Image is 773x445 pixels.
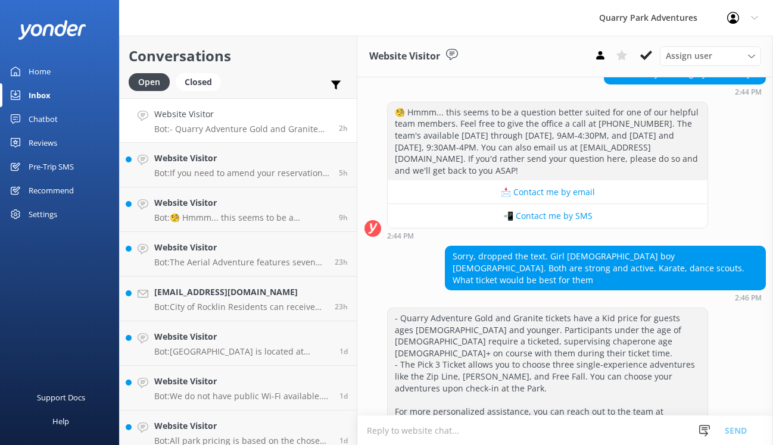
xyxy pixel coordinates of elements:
[176,75,227,88] a: Closed
[369,49,440,64] h3: Website Visitor
[339,391,348,401] span: Aug 31 2025 03:46pm (UTC -07:00) America/Tijuana
[339,123,348,133] span: Sep 01 2025 02:46pm (UTC -07:00) America/Tijuana
[339,212,348,223] span: Sep 01 2025 07:28am (UTC -07:00) America/Tijuana
[388,308,707,433] div: - Quarry Adventure Gold and Granite tickets have a Kid price for guests ages [DEMOGRAPHIC_DATA] a...
[120,187,357,232] a: Website VisitorBot:🧐 Hmmm... this seems to be a question better suited for one of our helpful tea...
[154,375,331,388] h4: Website Visitor
[154,286,326,299] h4: [EMAIL_ADDRESS][DOMAIN_NAME]
[666,49,712,62] span: Assign user
[120,277,357,321] a: [EMAIL_ADDRESS][DOMAIN_NAME]Bot:City of Rocklin Residents can receive 25% OFF all tickets and bir...
[29,59,51,83] div: Home
[154,391,331,402] p: Bot: We do not have public Wi-Fi available. Internet packages may be available for select groups ...
[445,246,765,290] div: Sorry, dropped the text. Girl [DEMOGRAPHIC_DATA] boy [DEMOGRAPHIC_DATA]. Both are strong and acti...
[29,107,58,131] div: Chatbot
[660,46,761,65] div: Assign User
[387,231,708,240] div: Sep 01 2025 02:44pm (UTC -07:00) America/Tijuana
[445,293,766,302] div: Sep 01 2025 02:46pm (UTC -07:00) America/Tijuana
[129,73,170,91] div: Open
[154,212,330,223] p: Bot: 🧐 Hmmm... this seems to be a question better suited for one of our helpful team members. Fee...
[339,346,348,356] span: Aug 31 2025 04:53pm (UTC -07:00) America/Tijuana
[176,73,221,91] div: Closed
[52,409,69,433] div: Help
[120,98,357,143] a: Website VisitorBot:- Quarry Adventure Gold and Granite tickets have a Kid price for guests ages [...
[388,180,707,204] button: 📩 Contact me by email
[154,302,326,312] p: Bot: City of Rocklin Residents can receive 25% OFF all tickets and birthday party bookings. Use t...
[154,330,331,343] h4: Website Visitor
[29,83,51,107] div: Inbox
[120,366,357,410] a: Website VisitorBot:We do not have public Wi-Fi available. Internet packages may be available for ...
[154,257,326,268] p: Bot: The Aerial Adventure features seven different routes with a total of 60 elements, each uniqu...
[129,75,176,88] a: Open
[388,204,707,228] button: 📲 Contact me by SMS
[120,321,357,366] a: Website VisitorBot:[GEOGRAPHIC_DATA] is located at [STREET_ADDRESS].1d
[154,108,330,121] h4: Website Visitor
[120,143,357,187] a: Website VisitorBot:If you need to amend your reservation, please contact the Quarry Park team at ...
[387,233,414,240] strong: 2:44 PM
[154,152,330,165] h4: Website Visitor
[154,346,331,357] p: Bot: [GEOGRAPHIC_DATA] is located at [STREET_ADDRESS].
[154,419,331,433] h4: Website Visitor
[29,155,74,178] div: Pre-Trip SMS
[37,386,85,409] div: Support Docs
[735,89,762,96] strong: 2:44 PM
[339,168,348,178] span: Sep 01 2025 11:24am (UTC -07:00) America/Tijuana
[154,168,330,178] p: Bot: If you need to amend your reservation, please contact the Quarry Park team at [PHONE_NUMBER]...
[335,257,348,267] span: Aug 31 2025 05:36pm (UTC -07:00) America/Tijuana
[154,241,326,254] h4: Website Visitor
[29,202,57,226] div: Settings
[120,232,357,277] a: Website VisitorBot:The Aerial Adventure features seven different routes with a total of 60 elemen...
[129,45,348,67] h2: Conversations
[18,20,86,40] img: yonder-white-logo.png
[29,178,74,202] div: Recommend
[388,102,707,181] div: 🧐 Hmmm... this seems to be a question better suited for one of our helpful team members. Feel fre...
[335,302,348,312] span: Aug 31 2025 05:30pm (UTC -07:00) America/Tijuana
[154,196,330,209] h4: Website Visitor
[154,124,330,134] p: Bot: - Quarry Adventure Gold and Granite tickets have a Kid price for guests ages [DEMOGRAPHIC_DA...
[735,294,762,302] strong: 2:46 PM
[604,87,766,96] div: Sep 01 2025 02:44pm (UTC -07:00) America/Tijuana
[29,131,57,155] div: Reviews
